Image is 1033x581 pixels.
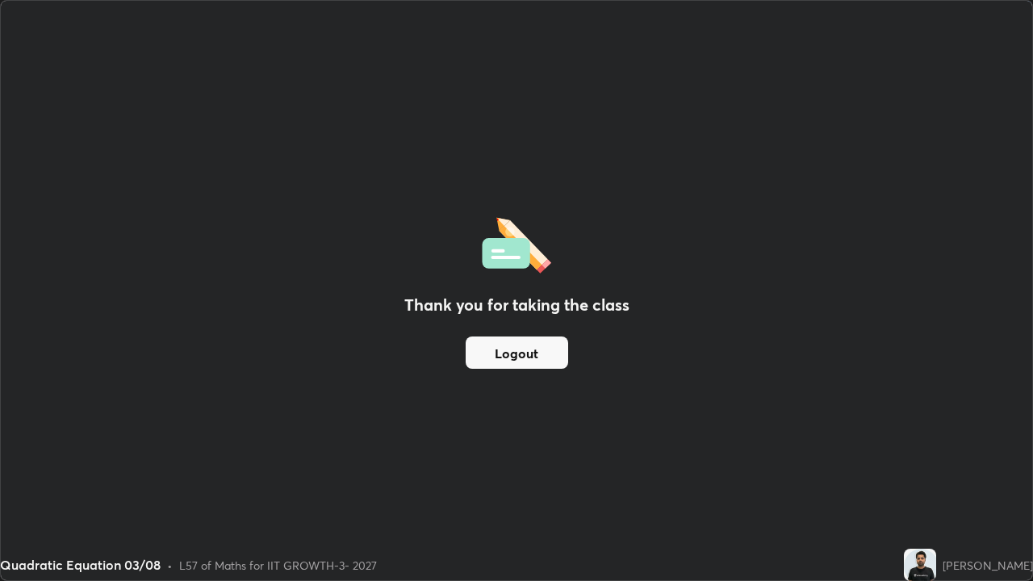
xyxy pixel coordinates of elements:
[404,293,629,317] h2: Thank you for taking the class
[904,549,936,581] img: d48540decc314834be1d57de48c05c47.jpg
[943,557,1033,574] div: [PERSON_NAME]
[179,557,377,574] div: L57 of Maths for IIT GROWTH-3- 2027
[466,336,568,369] button: Logout
[167,557,173,574] div: •
[482,212,551,274] img: offlineFeedback.1438e8b3.svg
